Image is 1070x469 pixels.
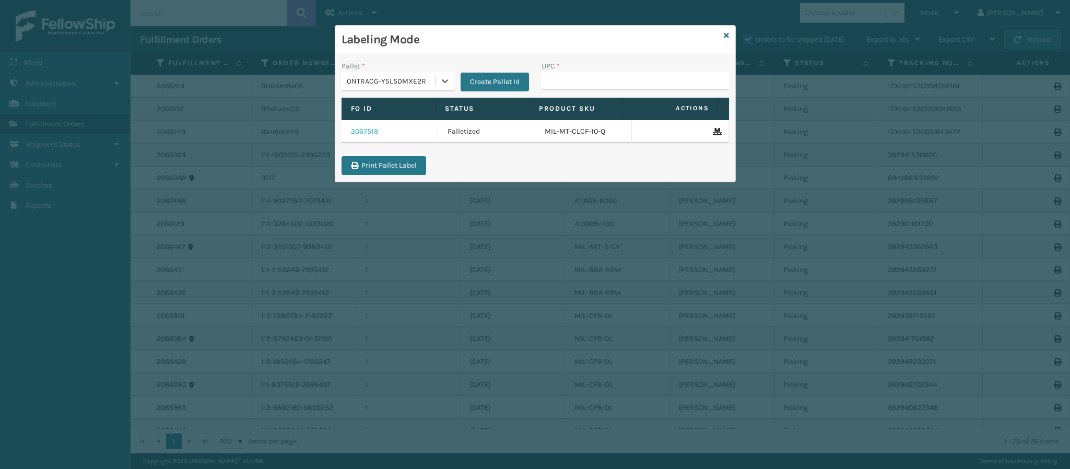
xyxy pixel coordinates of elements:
[351,126,379,137] a: 2067518
[535,120,632,143] td: MIL-MT-CLCF-10-Q
[342,156,426,175] button: Print Pallet Label
[438,120,535,143] td: Palletized
[461,73,529,91] button: Create Pallet Id
[342,32,720,48] h3: Labeling Mode
[445,104,520,113] label: Status
[627,100,715,117] span: Actions
[351,104,426,113] label: Fo Id
[342,61,365,72] label: Pallet
[542,61,560,72] label: UPC
[347,76,436,87] div: ONTRACG-Y5L5DMXE2R
[539,104,614,113] label: Product SKU
[713,128,719,135] i: Remove From Pallet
